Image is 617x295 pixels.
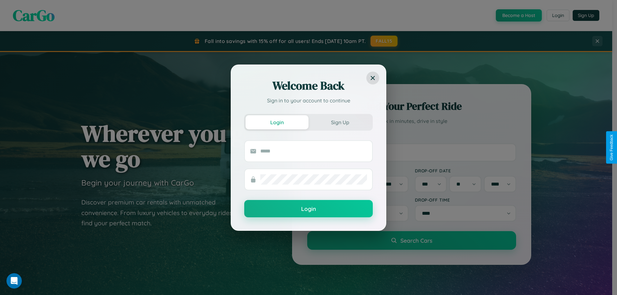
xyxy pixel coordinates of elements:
[246,115,308,129] button: Login
[244,200,373,217] button: Login
[6,273,22,289] iframe: Intercom live chat
[244,78,373,93] h2: Welcome Back
[609,134,614,161] div: Give Feedback
[244,97,373,104] p: Sign in to your account to continue
[308,115,371,129] button: Sign Up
